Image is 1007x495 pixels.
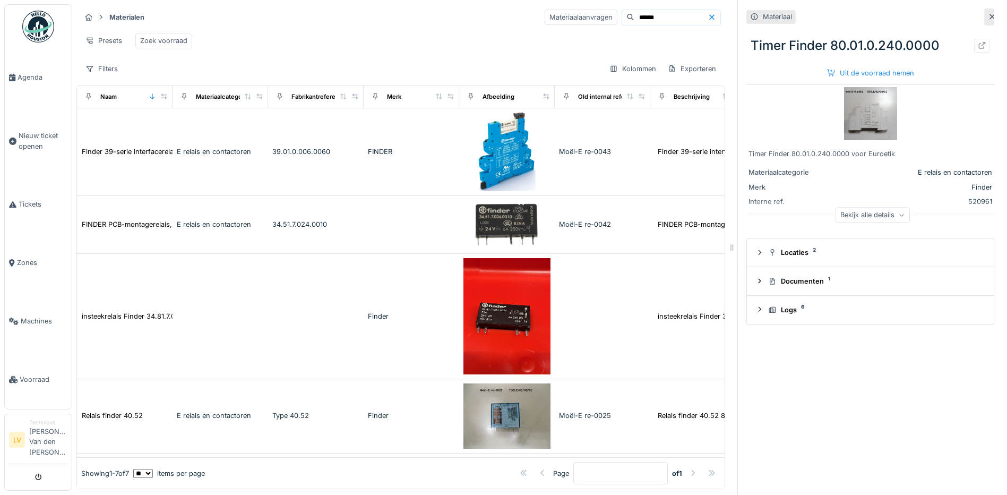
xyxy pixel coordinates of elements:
div: Fabrikantreferentie [291,92,347,101]
strong: Materialen [105,12,149,22]
strong: of 1 [672,468,682,479]
span: Nieuw ticket openen [19,131,67,151]
div: Old internal reference [578,92,642,101]
div: FINDER PCB-montagerelais, 24V dc-spoel, 6A scha... [658,219,831,229]
div: Bekijk alle details [836,207,910,223]
div: Finder [368,411,455,421]
img: Relais finder 40.52 [463,383,550,449]
div: Materiaal [763,12,792,22]
div: Relais finder 40.52 8a 250V [658,411,748,421]
div: Zoek voorraad [140,36,187,46]
div: Timer Finder 80.01.0.240.0000 [746,32,994,59]
div: insteekrelais Finder 34.81.7.024.9024 [82,311,203,321]
span: Agenda [18,72,67,82]
div: Interne ref. [748,197,828,207]
div: Type 40.52 [272,411,359,421]
div: 39.01.0.006.0060 [272,147,359,157]
a: Zones [5,234,72,292]
summary: Locaties2 [751,243,989,262]
div: FINDER PCB-montagerelais, 24V dc-spoel, 6A schakelstroom, SPDT-34.51.7.024.0010 [82,219,360,229]
img: FINDER PCB-montagerelais, 24V dc-spoel, 6A schakelstroom, SPDT-34.51.7.024.0010 [463,200,550,249]
div: Merk [748,182,828,192]
div: Finder 39-serie interfacerelais, DIN-railmontag... [658,147,814,157]
img: Finder 39-serie interfacerelais, DIN-railmontage, 6V ac/dc-spoel, SPDT [463,113,550,191]
div: Exporteren [663,61,721,76]
div: Moël-E re-0042 [559,219,646,229]
div: Showing 1 - 7 of 7 [81,468,129,479]
div: Materiaalcategorie [196,92,249,101]
li: LV [9,432,25,448]
div: 520961 [832,197,992,207]
a: LV Technicus[PERSON_NAME] Van den [PERSON_NAME] [9,419,67,464]
div: Finder [368,311,455,321]
div: Materiaalaanvragen [545,10,617,25]
div: E relais en contactoren [177,147,264,157]
div: Kolommen [605,61,661,76]
span: Voorraad [20,374,67,385]
div: Merk [387,92,401,101]
summary: Documenten1 [751,271,989,291]
div: Materiaalcategorie [748,167,828,177]
div: Timer Finder 80.01.0.240.0000 voor Euroetik [748,149,992,159]
span: Tickets [19,199,67,209]
div: Documenten [768,276,981,286]
div: Beschrijving [674,92,710,101]
div: Logs [768,305,981,315]
div: FINDER [368,147,455,157]
img: Timer Finder 80.01.0.240.0000 [844,87,897,140]
div: Presets [81,33,127,48]
div: Page [553,468,569,479]
div: Moël-E re-0043 [559,147,646,157]
div: items per page [133,468,205,479]
a: Agenda [5,48,72,107]
span: Zones [17,258,67,268]
div: Filters [81,61,123,76]
summary: Logs6 [751,300,989,320]
div: Uit de voorraad nemen [823,66,918,80]
div: Relais finder 40.52 [82,411,143,421]
span: Machines [21,316,67,326]
div: Finder [832,182,992,192]
div: Technicus [29,419,67,426]
a: Voorraad [5,351,72,409]
a: Nieuw ticket openen [5,107,72,175]
div: Naam [100,92,117,101]
div: Afbeelding [483,92,514,101]
img: insteekrelais Finder 34.81.7.024.9024 [463,258,550,374]
a: Tickets [5,175,72,234]
div: E relais en contactoren [177,219,264,229]
div: E relais en contactoren [832,167,992,177]
div: Finder 39-serie interfacerelais, DIN-railmontage, 6V ac/dc-spoel, SPDT [82,147,312,157]
li: [PERSON_NAME] Van den [PERSON_NAME] [29,419,67,462]
div: E relais en contactoren [177,411,264,421]
img: Badge_color-CXgf-gQk.svg [22,11,54,42]
div: insteekrelais Finder 34.81.7.024.9024 24V 6A [658,311,805,321]
a: Machines [5,292,72,351]
div: 34.51.7.024.0010 [272,219,359,229]
div: Locaties [768,247,981,258]
div: Moël-E re-0025 [559,411,646,421]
